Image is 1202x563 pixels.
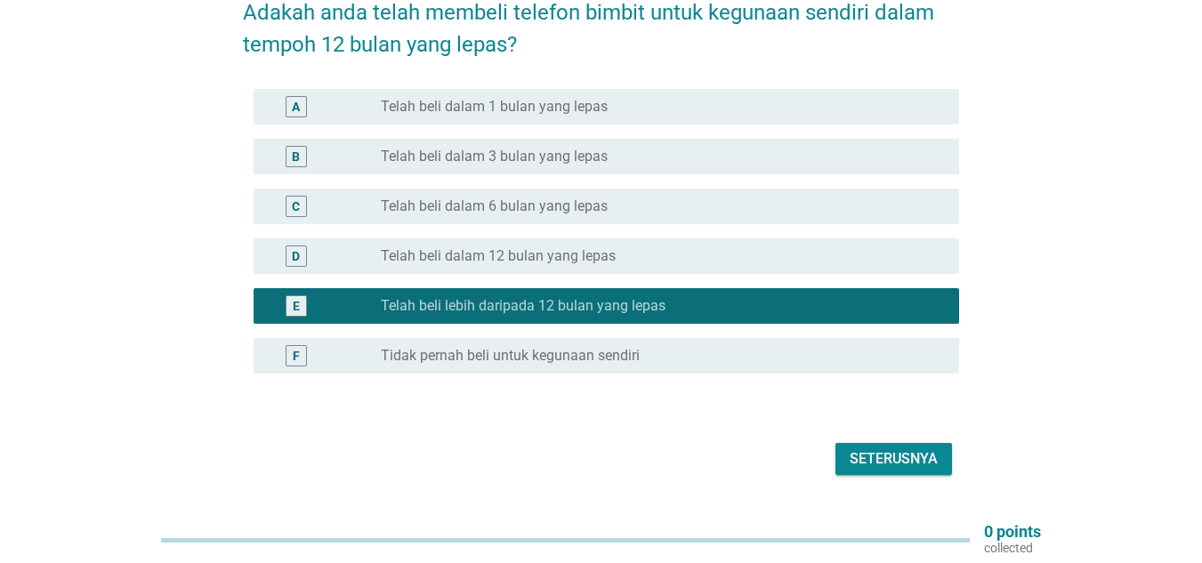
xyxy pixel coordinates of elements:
p: collected [984,540,1041,556]
div: C [292,197,300,216]
label: Telah beli dalam 12 bulan yang lepas [381,247,616,265]
label: Telah beli dalam 6 bulan yang lepas [381,197,608,215]
div: B [292,148,300,166]
label: Telah beli lebih daripada 12 bulan yang lepas [381,297,666,315]
div: F [293,347,300,366]
label: Telah beli dalam 1 bulan yang lepas [381,98,608,116]
p: 0 points [984,524,1041,540]
div: A [292,98,300,117]
div: Seterusnya [850,448,938,470]
button: Seterusnya [835,443,952,475]
div: D [292,247,300,266]
label: Tidak pernah beli untuk kegunaan sendiri [381,347,640,365]
label: Telah beli dalam 3 bulan yang lepas [381,148,608,165]
div: E [293,297,300,316]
